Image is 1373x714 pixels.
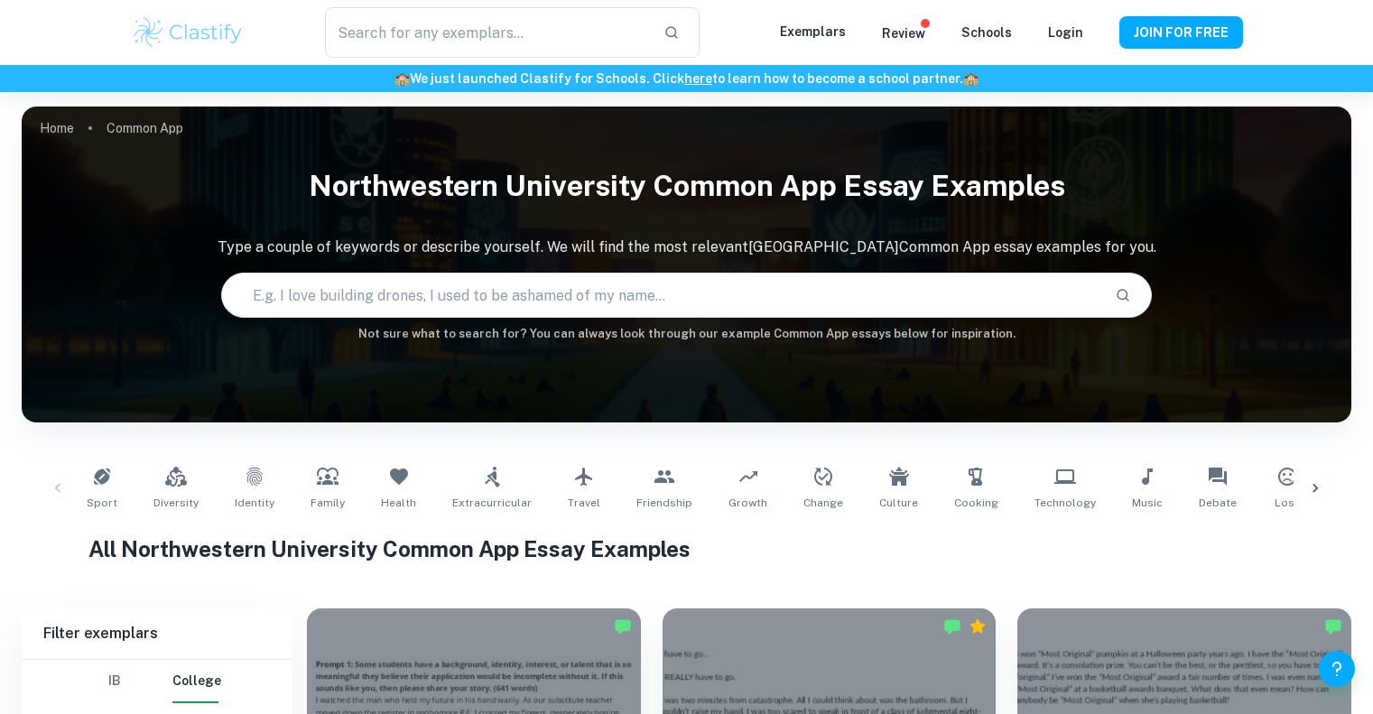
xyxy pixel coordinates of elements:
[954,495,998,511] span: Cooking
[93,660,136,703] button: IB
[235,495,274,511] span: Identity
[131,14,246,51] img: Clastify logo
[684,71,712,86] a: here
[1034,495,1096,511] span: Technology
[22,608,292,659] h6: Filter exemplars
[394,71,410,86] span: 🏫
[172,660,221,703] button: College
[961,25,1012,40] a: Schools
[222,270,1100,320] input: E.g. I love building drones, I used to be ashamed of my name...
[452,495,532,511] span: Extracurricular
[969,617,987,635] div: Premium
[93,660,221,703] div: Filter type choice
[728,495,767,511] span: Growth
[40,116,74,141] a: Home
[879,495,918,511] span: Culture
[1119,16,1243,49] button: JOIN FOR FREE
[780,22,846,42] p: Exemplars
[87,495,117,511] span: Sport
[381,495,416,511] span: Health
[963,71,979,86] span: 🏫
[1275,495,1301,511] span: Loss
[325,7,648,58] input: Search for any exemplars...
[107,118,183,138] p: Common App
[614,617,632,635] img: Marked
[636,495,692,511] span: Friendship
[882,23,925,43] p: Review
[153,495,199,511] span: Diversity
[22,325,1351,343] h6: Not sure what to search for? You can always look through our example Common App essays below for ...
[88,533,1285,565] h1: All Northwestern University Common App Essay Examples
[1048,25,1083,40] a: Login
[1132,495,1163,511] span: Music
[22,236,1351,258] p: Type a couple of keywords or describe yourself. We will find the most relevant [GEOGRAPHIC_DATA] ...
[4,69,1369,88] h6: We just launched Clastify for Schools. Click to learn how to become a school partner.
[803,495,843,511] span: Change
[1319,651,1355,687] button: Help and Feedback
[568,495,600,511] span: Travel
[22,157,1351,215] h1: Northwestern University Common App Essay Examples
[943,617,961,635] img: Marked
[1199,495,1237,511] span: Debate
[1324,617,1342,635] img: Marked
[1108,280,1138,311] button: Search
[311,495,345,511] span: Family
